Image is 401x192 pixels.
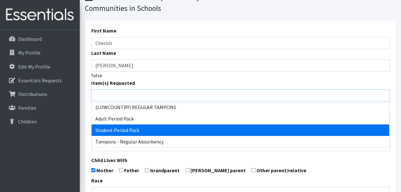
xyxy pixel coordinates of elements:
p: Edit My Profile [18,63,50,70]
a: Children [3,115,77,128]
p: My Profile [18,49,41,56]
a: My Profile [3,46,77,59]
li: (LOWCOUNTRY) REGULAR TAMPONS [92,101,390,113]
a: Dashboard [3,33,77,45]
p: Families [18,105,36,111]
a: Edit My Profile [3,60,77,73]
label: [PERSON_NAME] parent [190,166,246,174]
li: Tampons - Regular Absorbency [92,136,390,147]
label: Child Lives With [91,156,127,164]
p: Dashboard [18,36,42,42]
label: Mother [96,166,113,174]
p: Essentials Requests [18,77,62,84]
label: Other parent/relative [256,166,306,174]
label: Last Name [91,49,116,57]
label: Item(s) Requested [91,79,135,87]
li: Student Period Pack [92,124,390,136]
label: Grandparent [150,166,180,174]
li: Adult Period Pack [92,113,390,124]
label: Father [124,166,139,174]
a: Distributions [3,88,77,100]
a: Families [3,101,77,114]
p: Children [18,118,37,125]
label: Race [91,177,103,184]
a: Essentials Requests [3,74,77,87]
p: Distributions [18,91,47,97]
label: First Name [91,27,116,34]
img: HumanEssentials [3,4,77,26]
